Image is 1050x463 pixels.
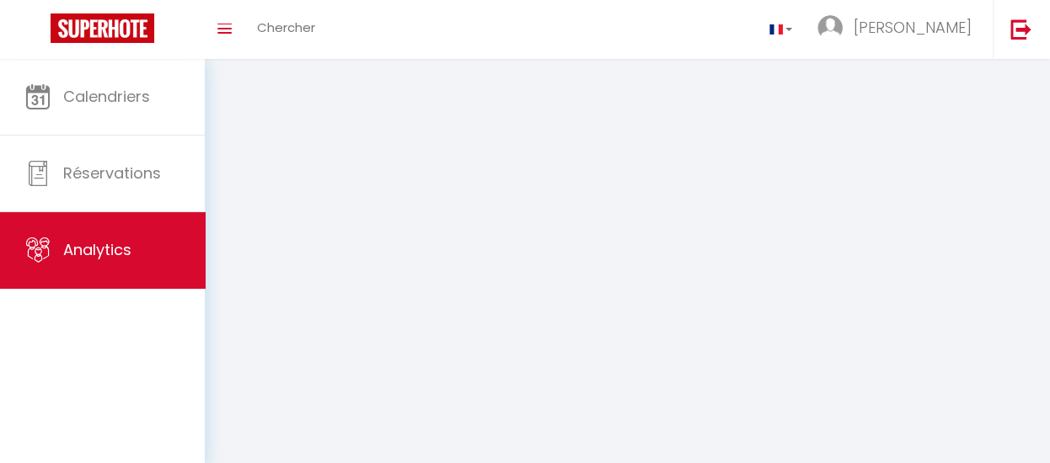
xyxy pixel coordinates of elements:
span: Calendriers [63,86,150,107]
button: Ouvrir le widget de chat LiveChat [13,7,64,57]
img: logout [1010,19,1031,40]
span: [PERSON_NAME] [854,17,972,38]
span: Chercher [257,19,315,36]
span: Analytics [63,239,131,260]
img: ... [817,15,843,40]
img: Super Booking [51,13,154,43]
span: Réservations [63,162,161,184]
